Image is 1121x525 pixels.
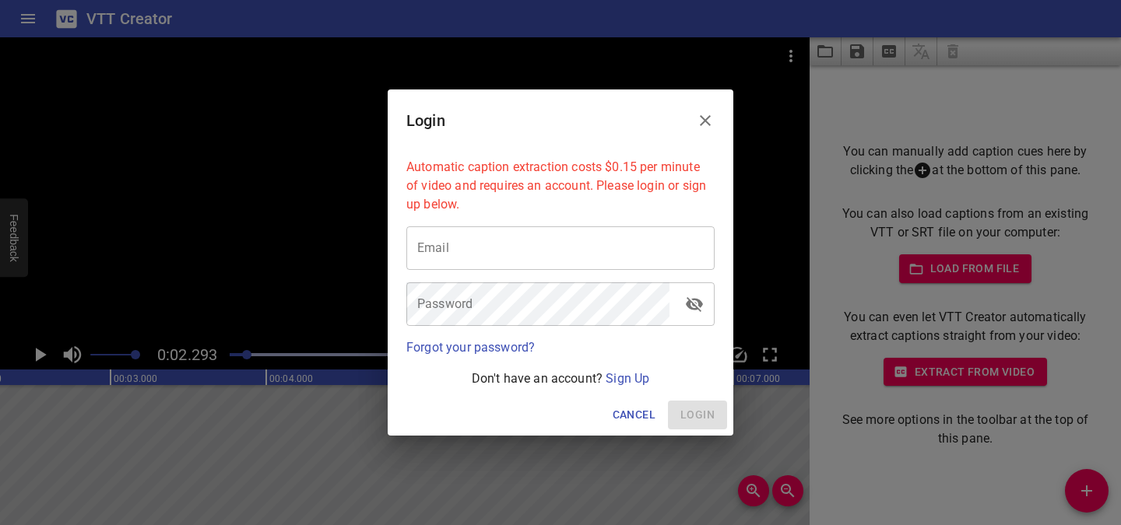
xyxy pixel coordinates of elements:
span: Cancel [613,405,655,425]
span: Please enter your email and password above. [668,401,727,429]
h6: Login [406,108,445,133]
a: Sign Up [606,371,649,386]
button: toggle password visibility [676,285,713,323]
button: Close [687,102,724,139]
p: Automatic caption extraction costs $0.15 per minute of video and requires an account. Please logi... [406,158,715,214]
p: Don't have an account? [406,369,715,388]
button: Cancel [606,401,662,429]
a: Forgot your password? [406,340,535,355]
